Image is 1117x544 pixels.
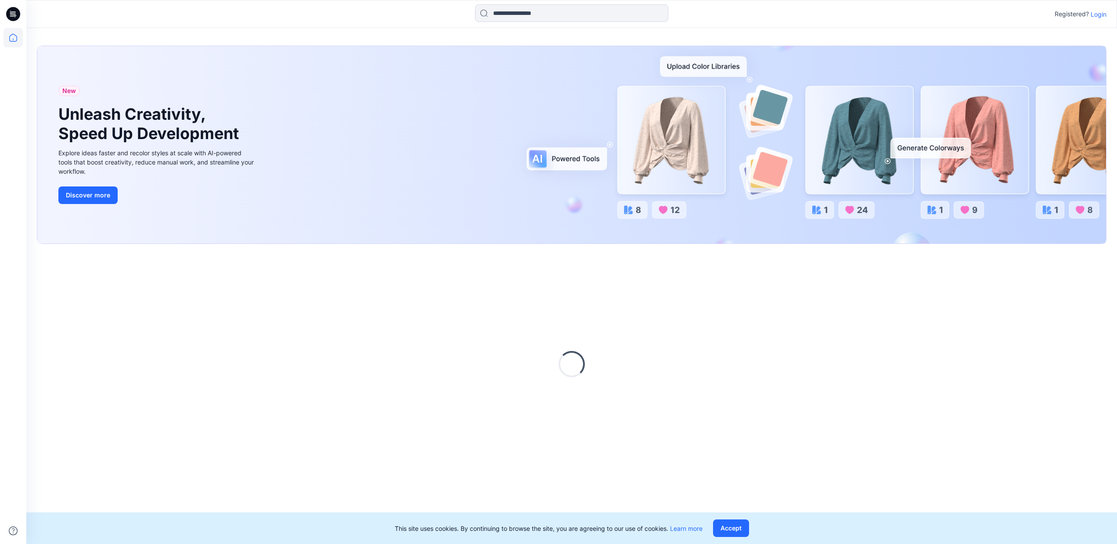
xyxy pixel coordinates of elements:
[395,524,703,533] p: This site uses cookies. By continuing to browse the site, you are agreeing to our use of cookies.
[670,525,703,532] a: Learn more
[713,519,749,537] button: Accept
[58,148,256,176] div: Explore ideas faster and recolor styles at scale with AI-powered tools that boost creativity, red...
[1055,9,1089,19] p: Registered?
[62,86,76,96] span: New
[58,105,243,143] h1: Unleash Creativity, Speed Up Development
[1091,10,1106,19] p: Login
[58,186,256,204] a: Discover more
[58,186,118,204] button: Discover more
